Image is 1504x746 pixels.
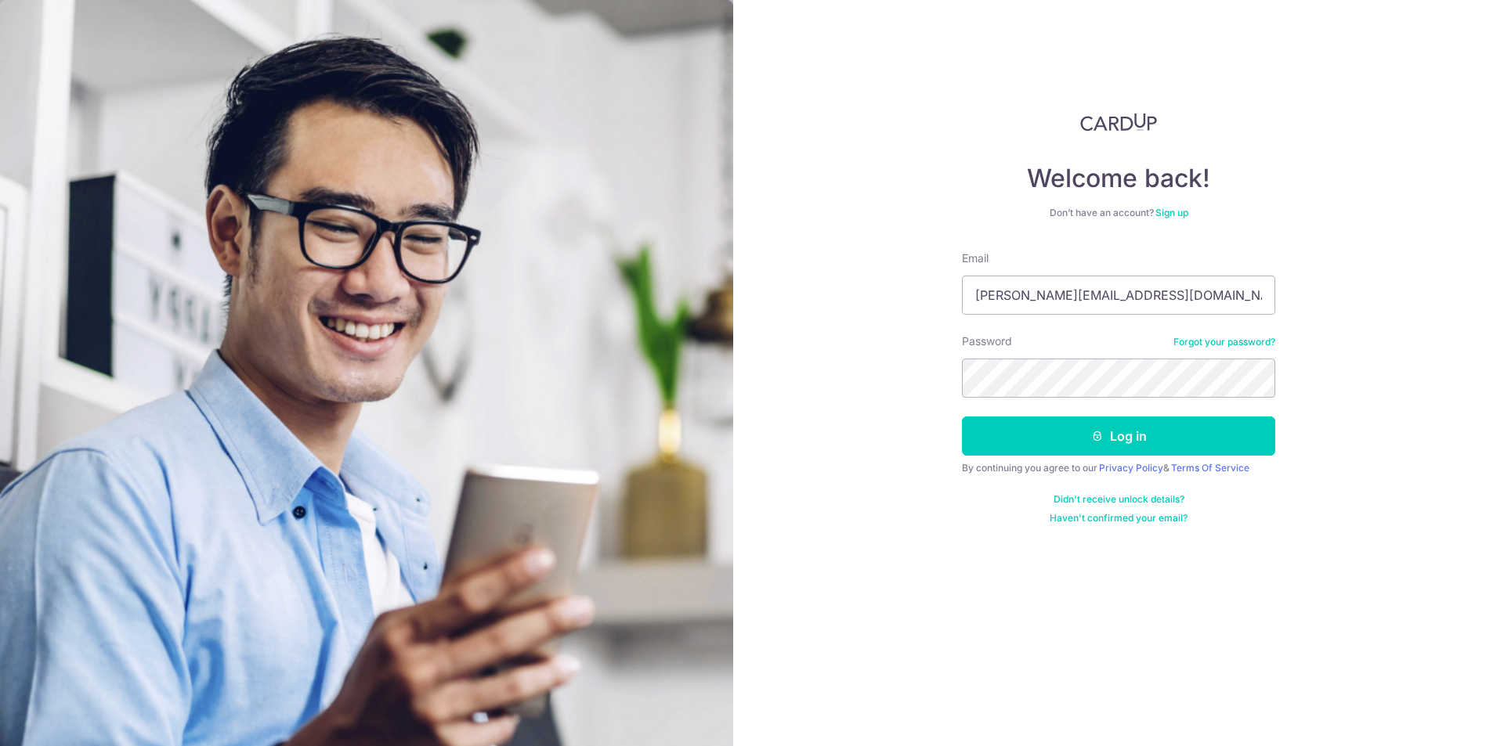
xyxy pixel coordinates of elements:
img: CardUp Logo [1080,113,1157,132]
a: Haven't confirmed your email? [1050,512,1188,524]
button: Log in [962,416,1275,456]
a: Sign up [1155,207,1188,218]
div: Don’t have an account? [962,207,1275,219]
input: Enter your Email [962,276,1275,315]
a: Forgot your password? [1173,336,1275,348]
a: Privacy Policy [1099,462,1163,474]
label: Password [962,333,1012,349]
a: Terms Of Service [1171,462,1249,474]
a: Didn't receive unlock details? [1054,493,1184,506]
h4: Welcome back! [962,163,1275,194]
div: By continuing you agree to our & [962,462,1275,474]
label: Email [962,250,989,266]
